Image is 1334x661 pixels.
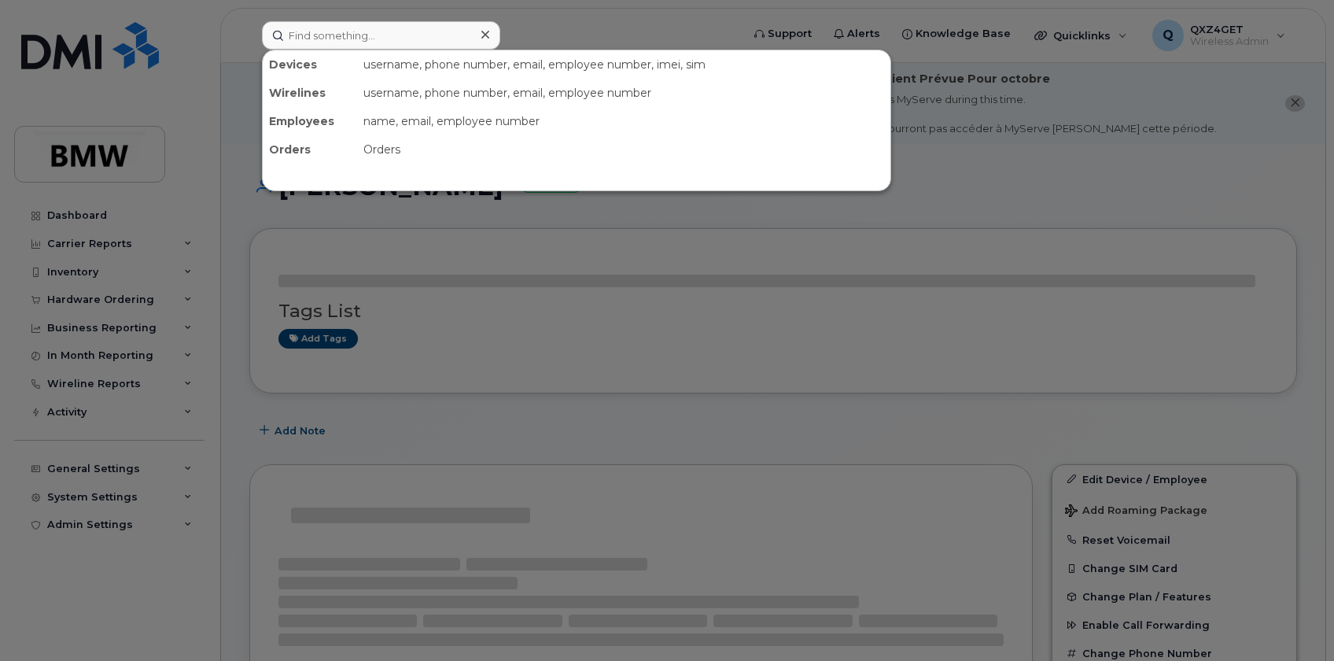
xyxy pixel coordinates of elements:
div: Wirelines [263,79,357,107]
div: Orders [357,135,890,164]
div: Orders [263,135,357,164]
div: username, phone number, email, employee number [357,79,890,107]
div: Employees [263,107,357,135]
div: username, phone number, email, employee number, imei, sim [357,50,890,79]
div: name, email, employee number [357,107,890,135]
div: Devices [263,50,357,79]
